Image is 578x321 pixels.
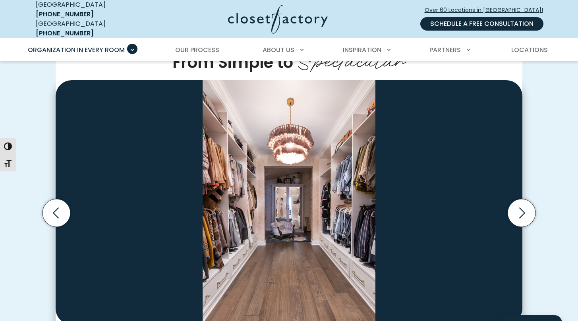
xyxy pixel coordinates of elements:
a: [PHONE_NUMBER] [36,10,94,19]
button: Next slide [505,196,539,230]
span: Inspiration [343,45,381,54]
a: [PHONE_NUMBER] [36,29,94,38]
a: Over 60 Locations in [GEOGRAPHIC_DATA]! [424,3,550,17]
img: Closet Factory Logo [228,5,328,34]
span: Locations [511,45,548,54]
nav: Primary Menu [22,39,556,61]
span: About Us [263,45,294,54]
span: Over 60 Locations in [GEOGRAPHIC_DATA]! [425,6,549,14]
button: Previous slide [39,196,73,230]
span: From Simple to [172,51,293,73]
span: Organization in Every Room [28,45,125,54]
div: [GEOGRAPHIC_DATA] [36,19,151,38]
span: Partners [429,45,461,54]
span: Our Process [175,45,219,54]
a: Schedule a Free Consultation [420,17,543,31]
